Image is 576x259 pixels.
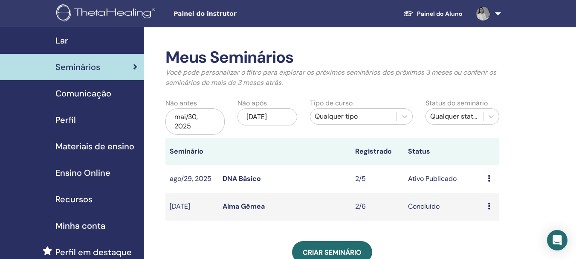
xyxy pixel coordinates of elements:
td: Ativo Publicado [404,165,483,193]
span: Minha conta [55,219,105,232]
span: Recursos [55,193,93,206]
img: logo.png [56,4,158,23]
span: Lar [55,34,68,47]
label: Status do seminário [425,98,488,108]
span: Criar seminário [303,248,362,257]
th: Registrado [351,138,404,165]
p: Você pode personalizar o filtro para explorar os próximos seminários dos próximos 3 meses ou conf... [165,67,499,88]
span: Ensino Online [55,166,110,179]
a: Painel do Aluno [397,6,469,22]
span: Comunicação [55,87,111,100]
h2: Meus Seminários [165,48,499,67]
div: Qualquer status [430,111,479,122]
label: Não após [237,98,267,108]
div: Open Intercom Messenger [547,230,567,250]
td: Concluído [404,193,483,221]
img: default.jpg [476,7,490,20]
label: Tipo de curso [310,98,353,108]
span: Materiais de ensino [55,140,134,153]
td: [DATE] [165,193,218,221]
span: Perfil em destaque [55,246,132,259]
label: Não antes [165,98,197,108]
div: [DATE] [237,108,297,125]
a: Alma Gêmea [223,202,265,211]
th: Status [404,138,483,165]
div: Qualquer tipo [315,111,392,122]
th: Seminário [165,138,218,165]
span: Perfil [55,113,76,126]
td: 2/5 [351,165,404,193]
span: Painel do instrutor [174,9,301,18]
td: 2/6 [351,193,404,221]
img: graduation-cap-white.svg [403,10,414,17]
div: mai/30, 2025 [165,108,225,135]
td: ago/29, 2025 [165,165,218,193]
span: Seminários [55,61,100,73]
a: DNA Básico [223,174,261,183]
